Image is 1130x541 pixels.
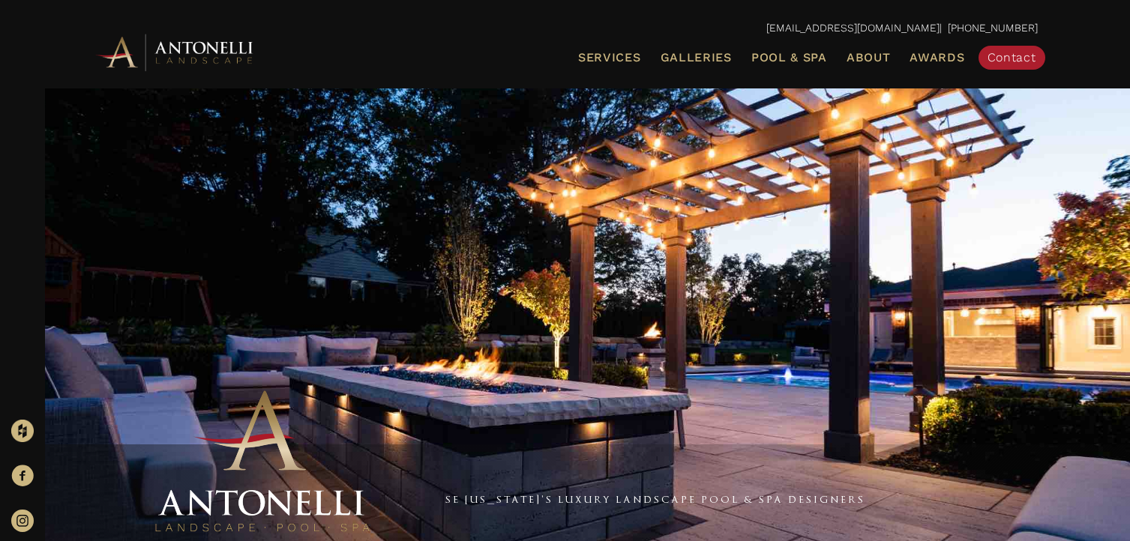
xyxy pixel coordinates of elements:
[150,384,375,540] img: Antonelli Stacked Logo
[910,50,964,64] span: Awards
[11,420,34,442] img: Houzz
[745,48,833,67] a: Pool & Spa
[572,48,647,67] a: Services
[93,31,258,73] img: Antonelli Horizontal Logo
[988,50,1036,64] span: Contact
[751,50,827,64] span: Pool & Spa
[841,48,897,67] a: About
[655,48,738,67] a: Galleries
[847,52,891,64] span: About
[766,22,940,34] a: [EMAIL_ADDRESS][DOMAIN_NAME]
[904,48,970,67] a: Awards
[93,19,1038,38] p: | [PHONE_NUMBER]
[979,46,1045,70] a: Contact
[578,52,641,64] span: Services
[661,50,732,64] span: Galleries
[445,493,865,505] a: SE [US_STATE]'s Luxury Landscape Pool & Spa Designers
